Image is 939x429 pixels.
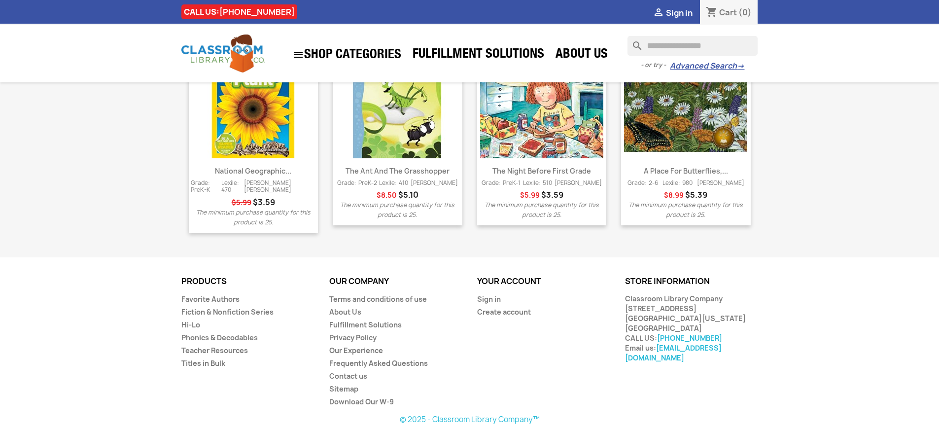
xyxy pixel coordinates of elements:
a: Privacy Policy [329,333,377,342]
a: Contact us [329,371,367,381]
img: A Place for Butterflies, Revised Edition [624,35,747,158]
span: Grade: PreK-1 [482,179,521,187]
span: Sign in [666,7,693,18]
a: The Night Before First Grade [492,166,591,176]
a: Your account [477,276,541,286]
span: Regular price [520,190,540,200]
a: Terms and conditions of use [329,294,427,304]
a: About Us [551,45,613,65]
a: Sign in [477,294,501,304]
span: Price [398,189,418,200]
p: The minimum purchase quantity for this product is 25. [191,208,316,227]
p: Products [181,277,314,286]
a: Our Experience [329,346,383,355]
span: (0) [738,7,752,18]
span: Price [253,197,275,208]
a: A Place for Butterflies, Revised Edition [621,35,751,158]
span: [PERSON_NAME] [411,179,458,187]
a: A Place for Butterflies,... [644,166,728,176]
span: [PERSON_NAME] [555,179,602,187]
span: - or try - [641,60,670,70]
a: [PHONE_NUMBER] [219,6,295,17]
span: [PERSON_NAME] [697,179,744,187]
span: Lexile: 410 [379,179,408,187]
span: Lexile: 510 [523,179,552,187]
div: CALL US: [181,4,297,19]
a: Fulfillment Solutions [329,320,402,329]
a: [PHONE_NUMBER] [657,333,722,343]
span: Grade: PreK-2 [337,179,377,187]
p: The minimum purchase quantity for this product is 25. [623,200,749,220]
i: shopping_cart [706,7,718,19]
span: Lexile: 980 [662,179,693,187]
a: Teacher Resources [181,346,248,355]
a: Advanced Search→ [670,61,744,71]
a: SHOP CATEGORIES [287,44,406,66]
img: The Night Before First Grade [480,35,603,158]
a:  Sign in [653,7,693,18]
a: Frequently Asked Questions [329,358,428,368]
a: The Ant and the Grasshopper [333,35,462,158]
a: Download Our W-9 [329,397,394,406]
i: search [627,36,639,48]
a: Titles in Bulk [181,358,225,368]
a: Fiction & Nonfiction Series [181,307,274,317]
a: Create account [477,307,531,317]
a: Hi-Lo [181,320,200,329]
span: Regular price [232,198,251,208]
i:  [292,49,304,61]
a: © 2025 - Classroom Library Company™ [400,414,540,425]
a: National Geographic... [215,166,291,176]
img: Classroom Library Company [181,35,265,72]
img: The Ant and the Grasshopper [336,35,459,158]
a: [EMAIL_ADDRESS][DOMAIN_NAME] [625,343,722,362]
span: Price [685,189,707,200]
input: Search [627,36,758,56]
p: Store information [625,277,758,286]
p: The minimum purchase quantity for this product is 25. [479,200,605,220]
span: Lexile: 470 [221,179,243,194]
a: The Ant and the Grasshopper [346,166,450,176]
span: [PERSON_NAME] [PERSON_NAME] [244,179,316,194]
span: Regular price [377,190,397,200]
p: Our company [329,277,462,286]
span: → [737,61,744,71]
span: Price [541,189,563,200]
a: Fulfillment Solutions [408,45,549,65]
span: Grade: PreK-K [191,179,222,194]
div: Classroom Library Company [STREET_ADDRESS] [GEOGRAPHIC_DATA][US_STATE] [GEOGRAPHIC_DATA] CALL US:... [625,294,758,363]
p: The minimum purchase quantity for this product is 25. [335,200,460,220]
span: Grade: 2-6 [627,179,658,187]
a: About Us [329,307,361,317]
a: National Geographic Readers: Seed to Pla [189,35,318,158]
a: Sitemap [329,384,358,393]
i:  [653,7,664,19]
a: Favorite Authors [181,294,240,304]
a: Phonics & Decodables [181,333,258,342]
img: National Geographic Readers: Seed to Pla [192,35,315,158]
a: The Night Before First Grade [477,35,607,158]
span: Regular price [664,190,684,200]
span: Cart [719,7,737,18]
